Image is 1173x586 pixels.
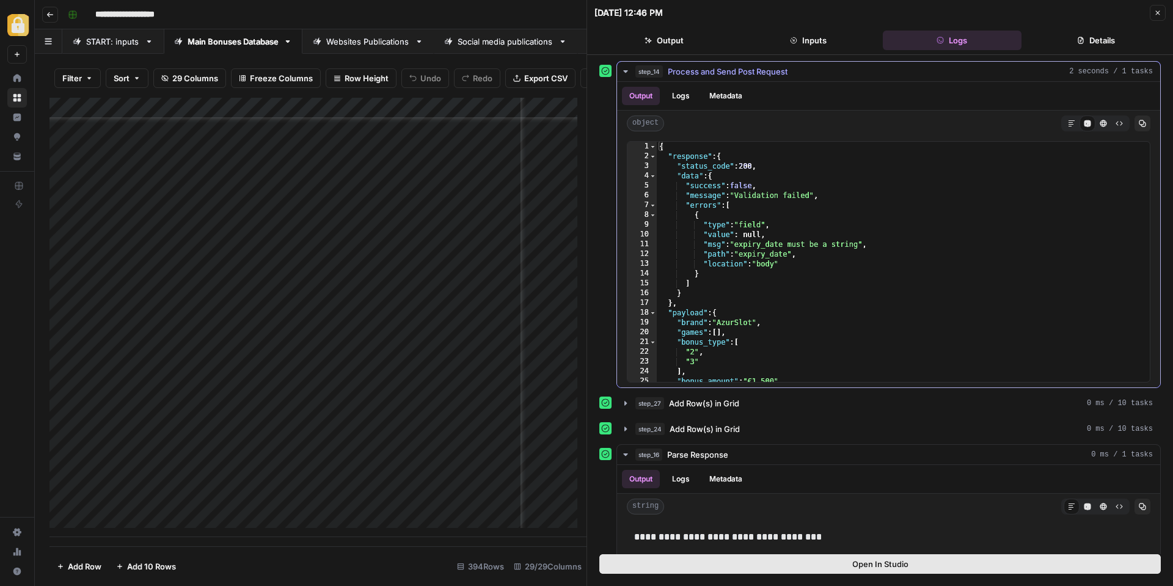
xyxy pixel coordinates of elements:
span: string [627,499,664,515]
div: 4 [627,171,657,181]
span: Toggle code folding, rows 4 through 16 [649,171,656,181]
div: 2 seconds / 1 tasks [617,82,1160,387]
button: Sort [106,68,148,88]
span: step_16 [635,449,662,461]
button: Logs [665,87,697,105]
div: 19 [627,318,657,328]
button: Inputs [739,31,878,50]
div: 394 Rows [452,557,509,576]
img: Adzz Logo [7,14,29,36]
button: 2 seconds / 1 tasks [617,62,1160,81]
button: Undo [401,68,449,88]
div: 8 [627,210,657,220]
span: Open In Studio [852,558,908,570]
span: object [627,115,664,131]
a: Usage [7,542,27,562]
a: Websites Publications [302,29,434,54]
span: Sort [114,72,130,84]
div: 16 [627,288,657,298]
div: 1 [627,142,657,152]
a: another grid: extracted sources [577,29,746,54]
button: Add Row [49,557,109,576]
span: 0 ms / 10 tasks [1087,423,1153,434]
button: Help + Support [7,562,27,581]
button: Output [594,31,734,50]
span: 2 seconds / 1 tasks [1069,66,1153,77]
span: Undo [420,72,441,84]
div: 20 [627,328,657,337]
button: Add 10 Rows [109,557,183,576]
div: 18 [627,308,657,318]
span: Add Row(s) in Grid [670,423,740,435]
button: Export CSV [505,68,576,88]
button: Logs [665,470,697,488]
span: Filter [62,72,82,84]
span: Toggle code folding, rows 2 through 17 [649,152,656,161]
span: Toggle code folding, rows 18 through 29 [649,308,656,318]
div: 23 [627,357,657,367]
div: 17 [627,298,657,308]
div: 21 [627,337,657,347]
button: Freeze Columns [231,68,321,88]
span: Export CSV [524,72,568,84]
a: Social media publications [434,29,577,54]
span: Add 10 Rows [127,560,176,573]
a: Home [7,68,27,88]
div: Websites Publications [326,35,410,48]
div: 13 [627,259,657,269]
div: 5 [627,181,657,191]
button: 0 ms / 10 tasks [617,394,1160,413]
span: Parse Response [667,449,728,461]
button: Row Height [326,68,396,88]
div: 9 [627,220,657,230]
button: Workspace: Adzz [7,10,27,40]
button: Metadata [702,87,750,105]
div: 25 [627,376,657,386]
span: 29 Columns [172,72,218,84]
span: 0 ms / 1 tasks [1091,449,1153,460]
button: Filter [54,68,101,88]
span: Process and Send Post Request [668,65,787,78]
span: Toggle code folding, rows 7 through 15 [649,200,656,210]
span: Redo [473,72,492,84]
div: 11 [627,240,657,249]
div: [DATE] 12:46 PM [594,7,663,19]
div: 22 [627,347,657,357]
span: Toggle code folding, rows 21 through 24 [649,337,656,347]
a: Your Data [7,147,27,166]
div: 29/29 Columns [509,557,586,576]
a: Settings [7,522,27,542]
button: Output [622,470,660,488]
button: 0 ms / 10 tasks [617,419,1160,439]
div: START: inputs [86,35,140,48]
button: Open In Studio [599,554,1161,574]
div: 2 [627,152,657,161]
span: Freeze Columns [250,72,313,84]
div: 10 [627,230,657,240]
div: 12 [627,249,657,259]
a: Browse [7,88,27,108]
div: 15 [627,279,657,288]
span: Toggle code folding, rows 1 through 33 [649,142,656,152]
button: Output [622,87,660,105]
span: step_24 [635,423,665,435]
div: Main Bonuses Database [188,35,279,48]
span: Add Row [68,560,101,573]
span: Toggle code folding, rows 8 through 14 [649,210,656,220]
div: 24 [627,367,657,376]
div: Social media publications [458,35,554,48]
button: Logs [883,31,1022,50]
span: Row Height [345,72,389,84]
div: 14 [627,269,657,279]
div: 7 [627,200,657,210]
a: Opportunities [7,127,27,147]
span: step_27 [635,397,664,409]
button: 29 Columns [153,68,226,88]
span: 0 ms / 10 tasks [1087,398,1153,409]
button: 0 ms / 1 tasks [617,445,1160,464]
button: Redo [454,68,500,88]
div: 6 [627,191,657,200]
span: step_14 [635,65,663,78]
a: Insights [7,108,27,127]
button: Metadata [702,470,750,488]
